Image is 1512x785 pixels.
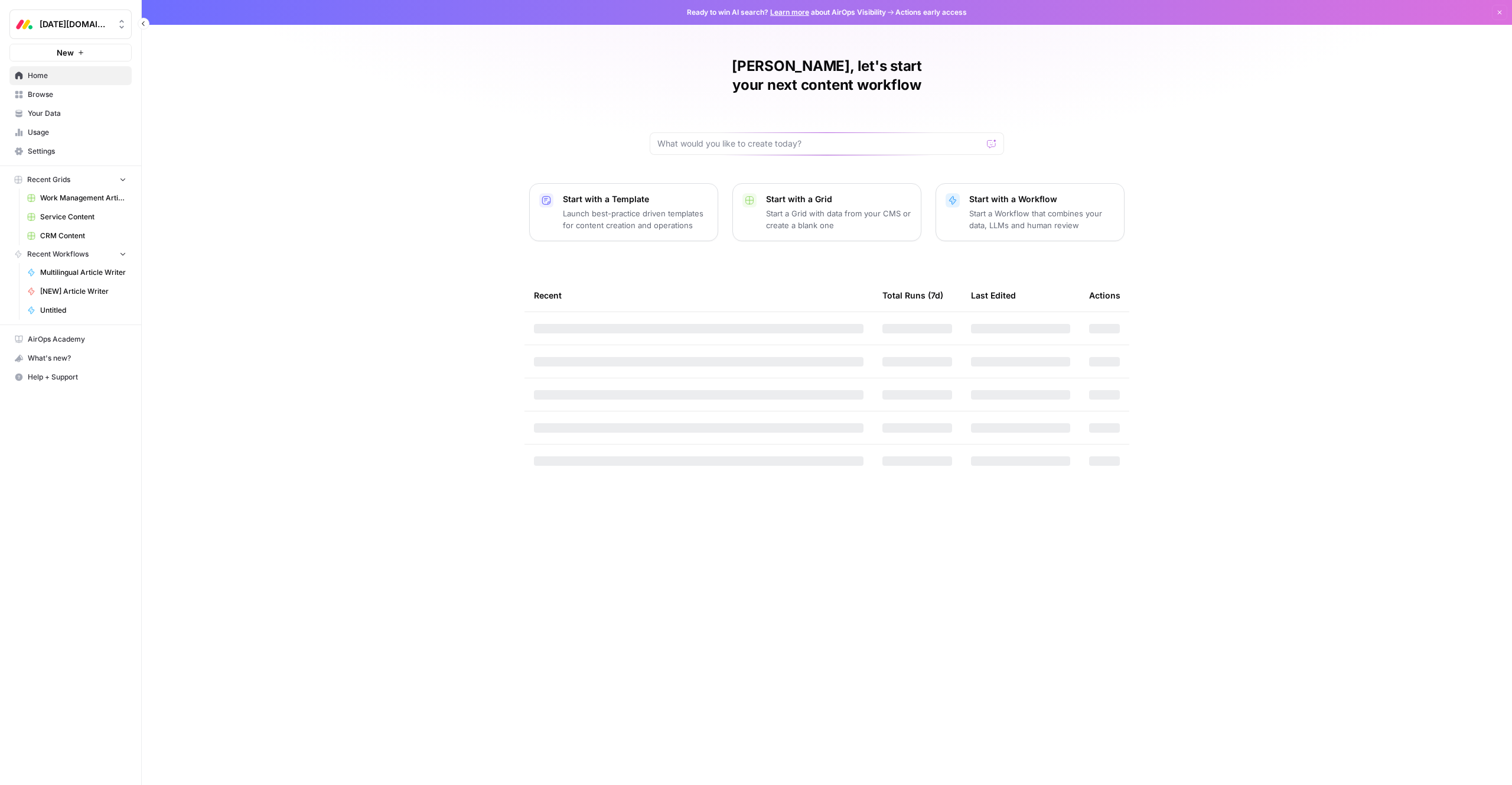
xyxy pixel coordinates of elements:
[895,7,967,18] span: Actions early access
[28,146,126,157] span: Settings
[882,279,943,312] div: Total Runs (7d)
[28,89,126,100] span: Browse
[9,245,132,263] button: Recent Workflows
[9,44,132,61] button: New
[9,85,132,104] a: Browse
[28,334,126,345] span: AirOps Academy
[9,349,132,368] button: What's new?
[9,66,132,85] a: Home
[650,57,1004,95] h1: [PERSON_NAME], let's start your next content workflow
[57,47,74,59] span: New
[563,193,708,205] p: Start with a Template
[971,279,1016,312] div: Last Edited
[22,226,132,245] a: CRM Content
[9,142,132,161] a: Settings
[28,70,126,81] span: Home
[40,212,126,222] span: Service Content
[27,174,70,185] span: Recent Grids
[22,189,132,207] a: Work Management Article Grid
[28,372,126,382] span: Help + Support
[563,207,708,231] p: Launch best-practice driven templates for content creation and operations
[9,171,132,189] button: Recent Grids
[9,123,132,142] a: Usage
[529,183,718,241] button: Start with a TemplateLaunch best-practice driven templates for content creation and operations
[657,138,982,150] input: What would you like to create today?
[40,286,126,297] span: [NEW] Article Writer
[9,330,132,349] a: AirOps Academy
[969,193,1115,205] p: Start with a Workflow
[732,183,921,241] button: Start with a GridStart a Grid with data from your CMS or create a blank one
[10,349,131,367] div: What's new?
[1089,279,1120,312] div: Actions
[28,127,126,138] span: Usage
[22,207,132,226] a: Service Content
[22,301,132,320] a: Untitled
[687,7,886,18] span: Ready to win AI search? about AirOps Visibility
[534,279,863,312] div: Recent
[770,8,809,17] a: Learn more
[936,183,1125,241] button: Start with a WorkflowStart a Workflow that combines your data, LLMs and human review
[22,282,132,301] a: [NEW] Article Writer
[14,14,35,35] img: Monday.com Logo
[766,207,911,231] p: Start a Grid with data from your CMS or create a blank one
[40,231,126,241] span: CRM Content
[40,193,126,203] span: Work Management Article Grid
[9,9,132,39] button: Workspace: Monday.com
[40,267,126,278] span: Multilingual Article Writer
[28,108,126,119] span: Your Data
[27,249,89,259] span: Recent Workflows
[969,207,1115,231] p: Start a Workflow that combines your data, LLMs and human review
[9,368,132,387] button: Help + Support
[40,305,126,316] span: Untitled
[766,193,911,205] p: Start with a Grid
[9,104,132,123] a: Your Data
[40,18,111,30] span: [DATE][DOMAIN_NAME]
[22,263,132,282] a: Multilingual Article Writer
